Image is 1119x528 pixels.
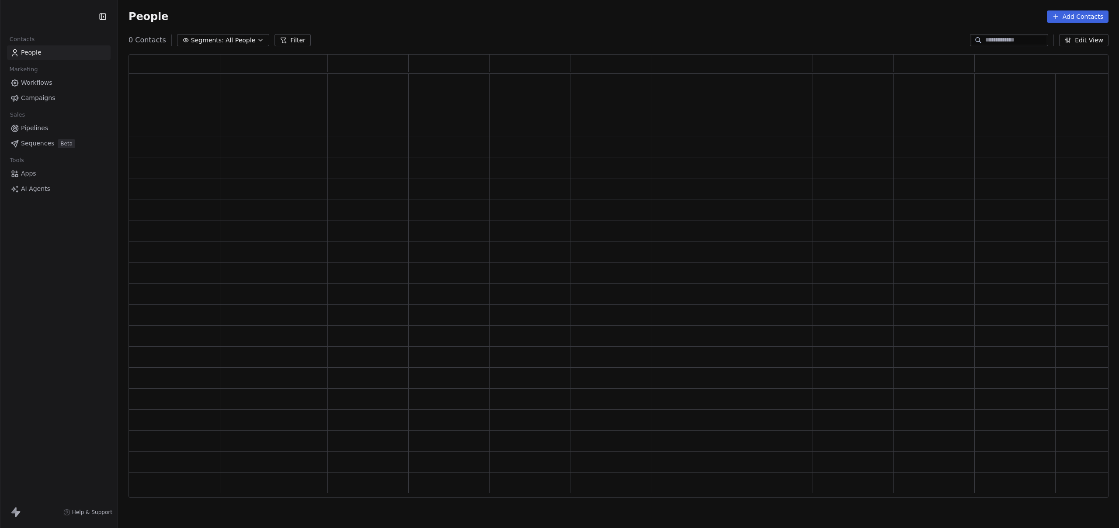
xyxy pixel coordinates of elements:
span: Help & Support [72,509,112,516]
a: Workflows [7,76,111,90]
span: Segments: [191,36,224,45]
span: All People [226,36,255,45]
a: Pipelines [7,121,111,135]
a: Campaigns [7,91,111,105]
span: 0 Contacts [129,35,166,45]
button: Filter [275,34,311,46]
span: Campaigns [21,93,55,103]
a: SequencesBeta [7,136,111,151]
a: People [7,45,111,60]
button: Edit View [1059,34,1109,46]
span: Sales [6,108,29,121]
span: Beta [58,139,75,148]
span: AI Agents [21,184,50,193]
span: Marketing [6,63,42,76]
span: People [21,48,42,57]
a: Apps [7,166,111,181]
a: AI Agents [7,182,111,196]
span: People [129,10,168,23]
a: Help & Support [63,509,112,516]
span: Workflows [21,78,52,87]
span: Sequences [21,139,54,148]
div: grid [129,74,1109,498]
span: Pipelines [21,124,48,133]
button: Add Contacts [1047,10,1109,23]
span: Tools [6,154,28,167]
span: Apps [21,169,36,178]
span: Contacts [6,33,38,46]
